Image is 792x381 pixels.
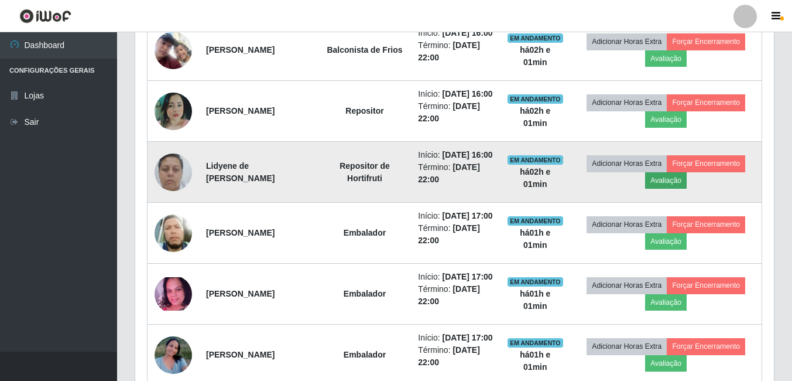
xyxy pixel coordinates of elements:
span: EM ANDAMENTO [508,216,563,226]
span: EM ANDAMENTO [508,277,563,287]
li: Término: [418,161,493,186]
strong: Lidyene de [PERSON_NAME] [206,161,275,183]
li: Término: [418,100,493,125]
span: EM ANDAMENTO [508,155,563,165]
strong: Embalador [344,289,386,298]
span: EM ANDAMENTO [508,94,563,104]
li: Início: [418,88,493,100]
button: Avaliação [645,111,687,128]
li: Início: [418,27,493,39]
li: Término: [418,222,493,247]
strong: Repositor de Hortifruti [340,161,390,183]
time: [DATE] 16:00 [443,28,493,38]
li: Início: [418,210,493,222]
button: Adicionar Horas Extra [587,94,667,111]
strong: [PERSON_NAME] [206,350,275,359]
img: 1710975526937.jpeg [155,32,192,69]
li: Término: [418,39,493,64]
strong: Embalador [344,350,386,359]
li: Início: [418,271,493,283]
button: Adicionar Horas Extra [587,155,667,172]
button: Forçar Encerramento [667,94,745,111]
time: [DATE] 17:00 [443,333,493,342]
span: EM ANDAMENTO [508,33,563,43]
img: 1711583499693.jpeg [155,330,192,380]
strong: Balconista de Frios [327,45,402,55]
strong: há 01 h e 01 min [520,289,550,311]
time: [DATE] 17:00 [443,211,493,220]
img: CoreUI Logo [19,9,71,23]
button: Forçar Encerramento [667,277,745,294]
button: Adicionar Horas Extra [587,277,667,294]
strong: há 02 h e 01 min [520,106,550,128]
button: Avaliação [645,50,687,67]
strong: Embalador [344,228,386,237]
button: Avaliação [645,172,687,189]
strong: [PERSON_NAME] [206,228,275,237]
li: Término: [418,344,493,369]
strong: há 01 h e 01 min [520,228,550,250]
img: 1744415855733.jpeg [155,277,192,310]
time: [DATE] 16:00 [443,89,493,98]
img: 1739481686258.jpeg [155,93,192,130]
button: Adicionar Horas Extra [587,338,667,355]
button: Avaliação [645,233,687,250]
strong: há 02 h e 01 min [520,45,550,67]
li: Término: [418,283,493,308]
strong: há 01 h e 01 min [520,350,550,372]
button: Forçar Encerramento [667,33,745,50]
span: EM ANDAMENTO [508,338,563,348]
button: Forçar Encerramento [667,338,745,355]
time: [DATE] 17:00 [443,272,493,281]
strong: Repositor [345,106,383,115]
button: Forçar Encerramento [667,216,745,233]
strong: há 02 h e 01 min [520,167,550,189]
time: [DATE] 16:00 [443,150,493,159]
li: Início: [418,149,493,161]
img: 1738093505168.jpeg [155,147,192,197]
strong: [PERSON_NAME] [206,45,275,55]
button: Adicionar Horas Extra [587,216,667,233]
button: Forçar Encerramento [667,155,745,172]
button: Avaliação [645,355,687,372]
button: Avaliação [645,294,687,311]
li: Início: [418,332,493,344]
button: Adicionar Horas Extra [587,33,667,50]
strong: [PERSON_NAME] [206,106,275,115]
strong: [PERSON_NAME] [206,289,275,298]
img: 1673493072415.jpeg [155,211,192,255]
